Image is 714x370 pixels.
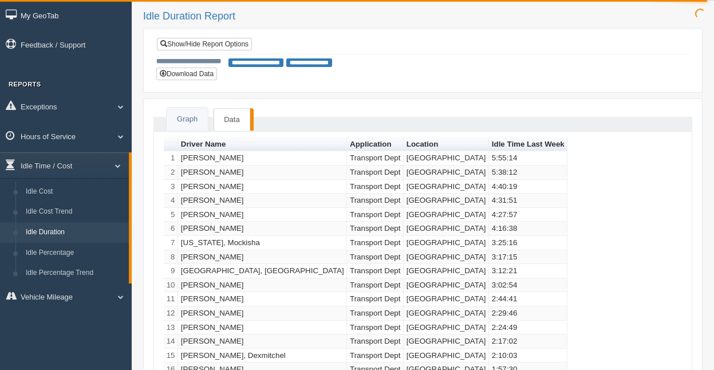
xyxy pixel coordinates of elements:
a: Idle Cost [21,182,129,202]
td: 3:12:21 [489,264,567,278]
td: 5 [164,208,178,222]
td: [PERSON_NAME] [178,180,347,194]
td: [PERSON_NAME] [178,208,347,222]
td: [US_STATE], Mockisha [178,236,347,250]
td: Transport Dept [347,321,404,335]
td: [PERSON_NAME] [178,334,347,349]
td: 9 [164,264,178,278]
td: 2:29:46 [489,306,567,321]
td: [GEOGRAPHIC_DATA], [GEOGRAPHIC_DATA] [178,264,347,278]
td: [GEOGRAPHIC_DATA] [404,222,489,236]
td: 1 [164,151,178,166]
td: 5:55:14 [489,151,567,166]
td: 11 [164,292,178,306]
td: [GEOGRAPHIC_DATA] [404,151,489,166]
td: Transport Dept [347,180,404,194]
td: 12 [164,306,178,321]
td: Transport Dept [347,194,404,208]
td: Transport Dept [347,334,404,349]
td: [GEOGRAPHIC_DATA] [404,208,489,222]
a: Idle Cost Trend [21,202,129,222]
td: [PERSON_NAME] [178,222,347,236]
h2: Idle Duration Report [143,11,703,22]
td: 2:24:49 [489,321,567,335]
th: Sort column [178,137,347,152]
a: Graph [167,108,208,131]
td: Transport Dept [347,166,404,180]
td: 15 [164,349,178,363]
td: 3:25:16 [489,236,567,250]
th: Sort column [404,137,489,152]
td: [GEOGRAPHIC_DATA] [404,349,489,363]
td: 4:16:38 [489,222,567,236]
td: [GEOGRAPHIC_DATA] [404,250,489,265]
td: Transport Dept [347,278,404,293]
a: Idle Percentage Trend [21,263,129,284]
td: [GEOGRAPHIC_DATA] [404,264,489,278]
td: 4:40:19 [489,180,567,194]
td: [GEOGRAPHIC_DATA] [404,236,489,250]
td: [GEOGRAPHIC_DATA] [404,194,489,208]
td: 2 [164,166,178,180]
a: Show/Hide Report Options [157,38,252,50]
td: 3:02:54 [489,278,567,293]
td: Transport Dept [347,236,404,250]
td: [GEOGRAPHIC_DATA] [404,166,489,180]
a: Idle Percentage [21,243,129,263]
td: [PERSON_NAME] [178,306,347,321]
td: 2:17:02 [489,334,567,349]
td: 5:38:12 [489,166,567,180]
td: Transport Dept [347,208,404,222]
td: Transport Dept [347,349,404,363]
td: Transport Dept [347,264,404,278]
td: 3 [164,180,178,194]
td: [PERSON_NAME] [178,151,347,166]
td: 10 [164,278,178,293]
td: [PERSON_NAME] [178,321,347,335]
td: [PERSON_NAME], Dexmitchel [178,349,347,363]
th: Sort column [489,137,567,152]
td: [GEOGRAPHIC_DATA] [404,334,489,349]
td: [GEOGRAPHIC_DATA] [404,292,489,306]
td: [GEOGRAPHIC_DATA] [404,321,489,335]
td: 3:17:15 [489,250,567,265]
td: 2:44:41 [489,292,567,306]
td: 6 [164,222,178,236]
td: 4:31:51 [489,194,567,208]
td: [PERSON_NAME] [178,292,347,306]
td: 7 [164,236,178,250]
td: 2:10:03 [489,349,567,363]
td: Transport Dept [347,222,404,236]
th: Sort column [347,137,404,152]
td: 4:27:57 [489,208,567,222]
td: [GEOGRAPHIC_DATA] [404,306,489,321]
td: 13 [164,321,178,335]
td: [GEOGRAPHIC_DATA] [404,278,489,293]
button: Download Data [156,68,217,80]
a: Idle Duration [21,222,129,243]
td: [PERSON_NAME] [178,166,347,180]
td: [PERSON_NAME] [178,278,347,293]
td: Transport Dept [347,306,404,321]
td: Transport Dept [347,151,404,166]
td: [PERSON_NAME] [178,250,347,265]
td: 14 [164,334,178,349]
td: [PERSON_NAME] [178,194,347,208]
td: Transport Dept [347,292,404,306]
td: [GEOGRAPHIC_DATA] [404,180,489,194]
td: 8 [164,250,178,265]
a: Data [214,108,250,131]
td: Transport Dept [347,250,404,265]
td: 4 [164,194,178,208]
